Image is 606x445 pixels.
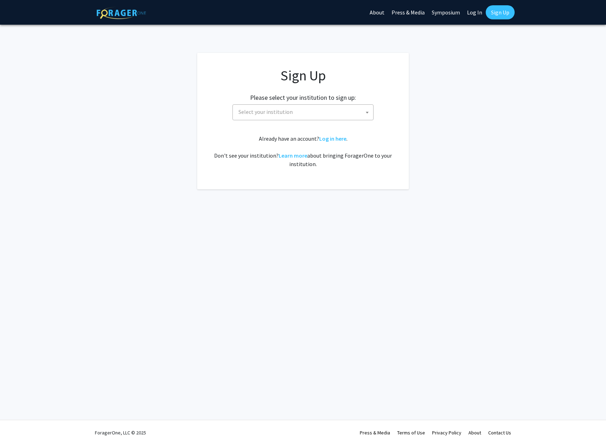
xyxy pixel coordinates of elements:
[488,429,511,436] a: Contact Us
[250,94,356,102] h2: Please select your institution to sign up:
[5,413,30,440] iframe: Chat
[360,429,390,436] a: Press & Media
[397,429,425,436] a: Terms of Use
[468,429,481,436] a: About
[236,105,373,119] span: Select your institution
[97,7,146,19] img: ForagerOne Logo
[211,67,395,84] h1: Sign Up
[432,429,461,436] a: Privacy Policy
[279,152,307,159] a: Learn more about bringing ForagerOne to your institution
[95,420,146,445] div: ForagerOne, LLC © 2025
[319,135,346,142] a: Log in here
[238,108,293,115] span: Select your institution
[486,5,515,19] a: Sign Up
[232,104,374,120] span: Select your institution
[211,134,395,168] div: Already have an account? . Don't see your institution? about bringing ForagerOne to your institut...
